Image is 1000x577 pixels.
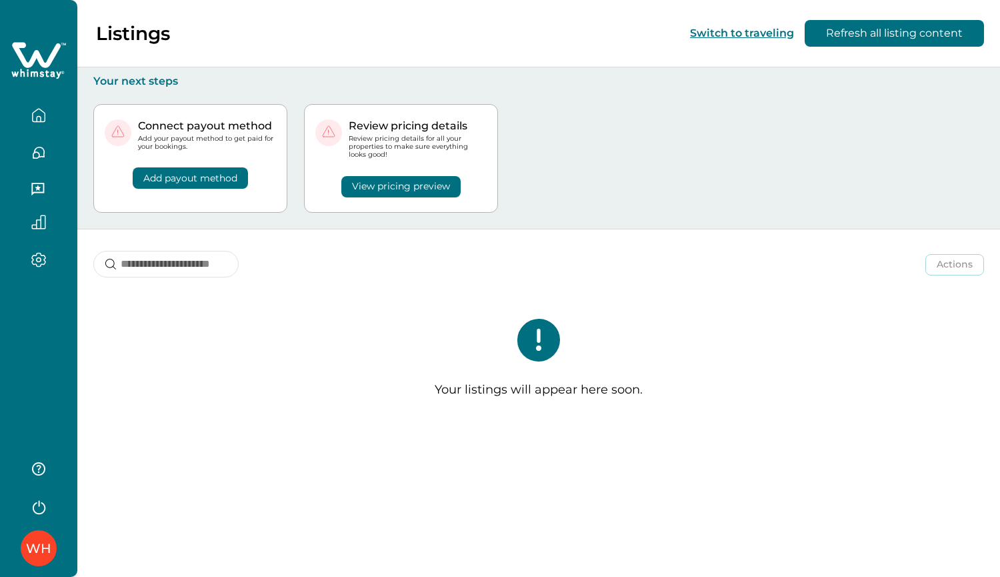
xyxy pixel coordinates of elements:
p: Connect payout method [138,119,276,133]
button: Add payout method [133,167,248,189]
p: Add your payout method to get paid for your bookings. [138,135,276,151]
p: Your next steps [93,75,984,88]
p: Your listings will appear here soon. [435,383,643,398]
p: Listings [96,22,170,45]
p: Review pricing details [349,119,487,133]
button: Switch to traveling [690,27,794,39]
button: View pricing preview [341,176,461,197]
button: Actions [925,254,984,275]
div: Whimstay Host [26,532,51,564]
p: Review pricing details for all your properties to make sure everything looks good! [349,135,487,159]
button: Refresh all listing content [805,20,984,47]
